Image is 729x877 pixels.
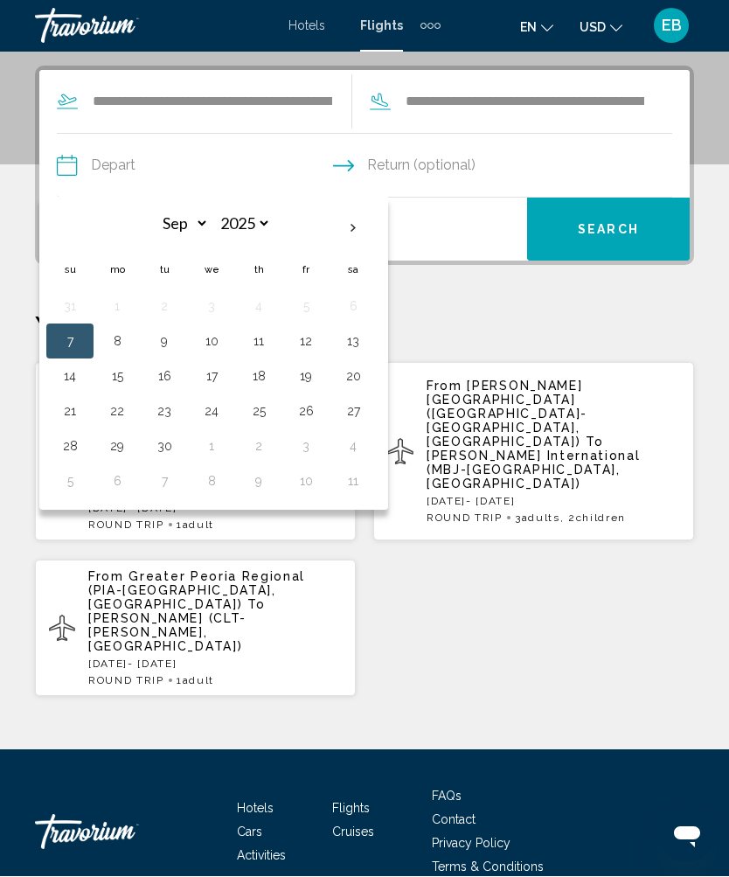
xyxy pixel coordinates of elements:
[427,379,462,393] span: From
[56,470,84,494] button: Day 5
[103,435,131,459] button: Day 29
[35,310,694,345] p: Your Recent Searches
[339,470,367,494] button: Day 11
[103,400,131,424] button: Day 22
[35,9,271,44] a: Travorium
[214,209,271,240] select: Select year
[515,512,560,525] span: 3
[580,15,622,40] button: Change currency
[88,612,246,654] span: [PERSON_NAME] (CLT-[PERSON_NAME], [GEOGRAPHIC_DATA])
[35,560,356,698] button: From Greater Peoria Regional (PIA-[GEOGRAPHIC_DATA], [GEOGRAPHIC_DATA]) To [PERSON_NAME] (CLT-[PE...
[198,470,226,494] button: Day 8
[88,658,342,671] p: [DATE] - [DATE]
[35,362,356,542] button: From [PERSON_NAME][GEOGRAPHIC_DATA] ([GEOGRAPHIC_DATA]-[GEOGRAPHIC_DATA], [GEOGRAPHIC_DATA]) To [...
[578,224,639,238] span: Search
[520,15,553,40] button: Change language
[332,802,370,816] a: Flights
[57,135,333,198] button: Depart date
[150,435,178,459] button: Day 30
[103,470,131,494] button: Day 6
[427,512,503,525] span: ROUND TRIP
[432,860,544,874] a: Terms & Conditions
[245,435,273,459] button: Day 2
[292,365,320,389] button: Day 19
[292,330,320,354] button: Day 12
[330,209,377,249] button: Next month
[649,8,694,45] button: User Menu
[527,198,690,261] button: Search
[88,570,124,584] span: From
[288,19,325,33] a: Hotels
[339,295,367,319] button: Day 6
[245,295,273,319] button: Day 4
[237,802,274,816] a: Hotels
[420,12,441,40] button: Extra navigation items
[520,21,537,35] span: en
[360,19,403,33] a: Flights
[373,362,694,542] button: From [PERSON_NAME][GEOGRAPHIC_DATA] ([GEOGRAPHIC_DATA]-[GEOGRAPHIC_DATA], [GEOGRAPHIC_DATA]) To [...
[662,17,682,35] span: EB
[367,154,476,178] span: Return (optional)
[56,365,84,389] button: Day 14
[198,435,226,459] button: Day 1
[150,365,178,389] button: Day 16
[339,330,367,354] button: Day 13
[88,570,305,612] span: Greater Peoria Regional (PIA-[GEOGRAPHIC_DATA], [GEOGRAPHIC_DATA])
[103,295,131,319] button: Day 1
[150,330,178,354] button: Day 9
[150,400,178,424] button: Day 23
[198,330,226,354] button: Day 10
[576,512,626,525] span: Children
[177,675,214,687] span: 1
[245,365,273,389] button: Day 18
[427,379,587,449] span: [PERSON_NAME][GEOGRAPHIC_DATA] ([GEOGRAPHIC_DATA]-[GEOGRAPHIC_DATA], [GEOGRAPHIC_DATA])
[292,400,320,424] button: Day 26
[183,519,214,532] span: Adult
[88,519,164,532] span: ROUND TRIP
[432,837,510,851] a: Privacy Policy
[150,470,178,494] button: Day 7
[522,512,560,525] span: Adults
[245,400,273,424] button: Day 25
[427,449,640,491] span: [PERSON_NAME] International (MBJ-[GEOGRAPHIC_DATA], [GEOGRAPHIC_DATA])
[292,295,320,319] button: Day 5
[659,807,715,863] iframe: Button to launch messaging window
[580,21,606,35] span: USD
[432,790,462,804] a: FAQs
[198,295,226,319] button: Day 3
[560,512,627,525] span: , 2
[333,135,673,198] button: Return date
[332,825,374,839] a: Cruises
[339,435,367,459] button: Day 4
[237,825,262,839] a: Cars
[177,519,214,532] span: 1
[150,295,178,319] button: Day 2
[432,813,476,827] a: Contact
[35,806,210,859] a: Travorium
[39,71,690,261] div: Search widget
[152,209,209,240] select: Select month
[339,365,367,389] button: Day 20
[56,400,84,424] button: Day 21
[198,400,226,424] button: Day 24
[56,435,84,459] button: Day 28
[198,365,226,389] button: Day 17
[88,675,164,687] span: ROUND TRIP
[237,849,286,863] span: Activities
[103,330,131,354] button: Day 8
[245,330,273,354] button: Day 11
[56,330,84,354] button: Day 7
[292,470,320,494] button: Day 10
[183,675,214,687] span: Adult
[103,365,131,389] button: Day 15
[427,496,680,508] p: [DATE] - [DATE]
